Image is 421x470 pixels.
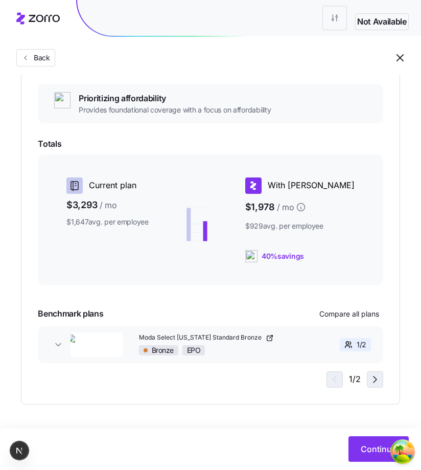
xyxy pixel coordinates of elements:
[348,436,409,462] button: Continue
[277,201,294,214] span: / mo
[79,92,271,105] span: Prioritizing affordability
[152,346,174,355] span: Bronze
[61,332,132,357] img: Moda Health
[262,251,304,261] span: 40% savings
[30,53,50,63] span: Back
[79,105,271,115] span: Provides foundational coverage with a focus on affordability
[54,92,71,108] img: ai-icon.png
[357,15,407,28] span: Not Available
[66,177,149,194] div: Current plan
[66,198,149,213] span: $3,293
[38,138,383,150] span: Totals
[38,307,103,320] span: Benchmark plans
[315,306,383,322] button: Compare all plans
[245,177,355,194] div: With [PERSON_NAME]
[100,199,117,212] span: / mo
[326,371,383,388] div: 1 / 2
[245,250,258,262] img: ai-icon.png
[139,333,311,342] a: Moda Select [US_STATE] Standard Bronze
[319,309,379,319] span: Compare all plans
[245,221,355,231] span: $929 avg. per employee
[66,217,149,227] span: $1,647 avg. per employee
[357,340,366,350] span: 1 / 2
[392,441,413,462] button: Open Tanstack query devtools
[187,346,201,355] span: EPO
[139,333,264,342] span: Moda Select [US_STATE] Standard Bronze
[38,326,383,363] button: Moda HealthModa Select [US_STATE] Standard BronzeBronzeEPO1/2
[361,443,396,455] span: Continue
[16,49,55,66] button: Back
[245,198,355,217] span: $1,978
